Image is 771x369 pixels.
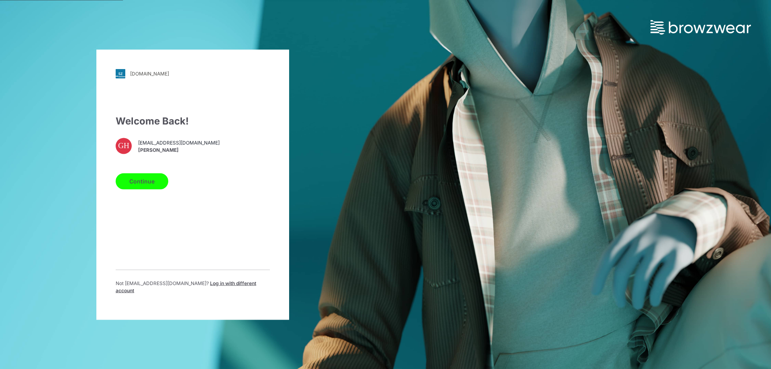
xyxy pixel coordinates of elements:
div: Welcome Back! [116,114,270,128]
button: Continue [116,173,168,189]
div: GH [116,138,132,154]
img: browzwear-logo.73288ffb.svg [651,20,751,35]
span: [EMAIL_ADDRESS][DOMAIN_NAME] [138,139,220,147]
div: [DOMAIN_NAME] [130,71,169,77]
img: svg+xml;base64,PHN2ZyB3aWR0aD0iMjgiIGhlaWdodD0iMjgiIHZpZXdCb3g9IjAgMCAyOCAyOCIgZmlsbD0ibm9uZSIgeG... [116,69,125,78]
span: [PERSON_NAME] [138,147,220,154]
p: Not [EMAIL_ADDRESS][DOMAIN_NAME] ? [116,279,270,294]
a: [DOMAIN_NAME] [116,69,270,78]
